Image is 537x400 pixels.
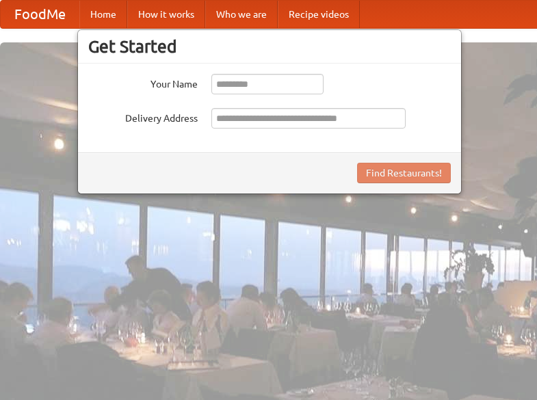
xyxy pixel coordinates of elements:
[278,1,360,28] a: Recipe videos
[79,1,127,28] a: Home
[1,1,79,28] a: FoodMe
[88,36,451,57] h3: Get Started
[88,108,198,125] label: Delivery Address
[127,1,205,28] a: How it works
[88,74,198,91] label: Your Name
[357,163,451,183] button: Find Restaurants!
[205,1,278,28] a: Who we are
